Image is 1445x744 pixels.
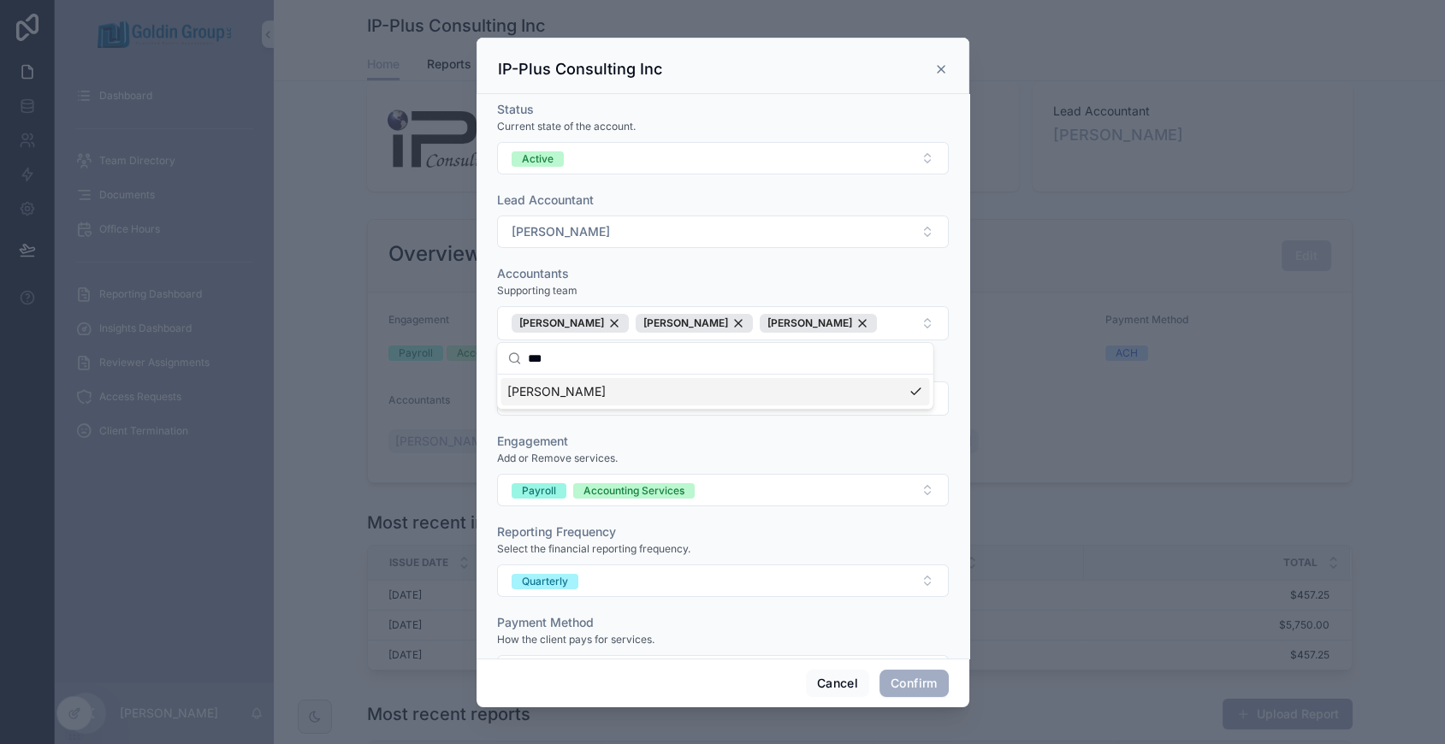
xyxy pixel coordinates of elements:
button: Select Button [497,564,949,597]
span: Status [497,102,534,116]
button: Cancel [806,670,869,697]
span: Add or Remove services. [497,452,618,465]
span: Supporting team [497,284,577,298]
div: Quarterly [522,574,568,589]
button: Unselect PAYROLL [512,481,566,499]
span: [PERSON_NAME] [519,316,604,330]
span: Reporting Frequency [497,524,616,539]
span: [PERSON_NAME] [643,316,728,330]
div: Payroll [522,483,556,499]
button: Select Button [497,306,949,340]
span: How the client pays for services. [497,633,654,647]
button: Select Button [497,216,949,248]
span: [PERSON_NAME] [767,316,852,330]
span: Lead Accountant [497,192,594,207]
button: Unselect 9 [760,314,877,333]
div: Active [522,151,554,167]
button: Select Button [497,474,949,506]
button: Select Button [497,655,949,688]
button: Unselect 16 [636,314,753,333]
button: Confirm [879,670,948,697]
button: Unselect ACCOUNTING_SERVICES [573,481,695,499]
span: Accountants [497,266,569,280]
button: Unselect 29 [512,314,629,333]
span: Payment Method [497,615,594,629]
span: Select the financial reporting frequency. [497,542,690,556]
span: Current state of the account. [497,120,636,133]
div: Suggestions [497,375,933,409]
h3: IP-Plus Consulting Inc [498,59,662,80]
span: [PERSON_NAME] [507,383,606,400]
span: [PERSON_NAME] [512,223,610,240]
span: Engagement [497,434,568,448]
button: Select Button [497,142,949,174]
div: Accounting Services [583,483,684,499]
